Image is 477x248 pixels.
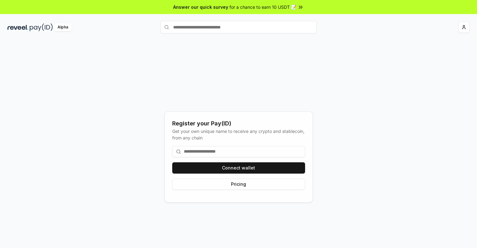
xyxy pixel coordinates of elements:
span: Answer our quick survey [173,4,228,10]
img: pay_id [30,23,53,31]
button: Pricing [172,179,305,190]
button: Connect wallet [172,162,305,174]
span: for a chance to earn 10 USDT 📝 [229,4,296,10]
img: reveel_dark [8,23,28,31]
div: Alpha [54,23,72,31]
div: Register your Pay(ID) [172,119,305,128]
div: Get your own unique name to receive any crypto and stablecoin, from any chain [172,128,305,141]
